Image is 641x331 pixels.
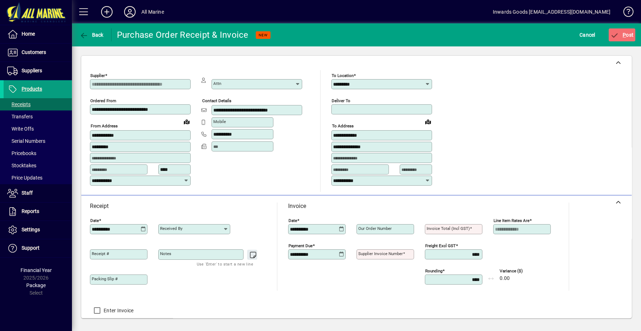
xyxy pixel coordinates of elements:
[92,251,109,256] mat-label: Receipt #
[332,73,354,78] mat-label: To location
[4,159,72,172] a: Stocktakes
[102,307,133,314] label: Enter Invoice
[7,126,34,132] span: Write Offs
[22,49,46,55] span: Customers
[4,221,72,239] a: Settings
[79,32,104,38] span: Back
[332,98,350,103] mat-label: Deliver To
[623,32,626,38] span: P
[90,73,105,78] mat-label: Supplier
[288,243,313,248] mat-label: Payment due
[422,116,434,127] a: View on map
[26,282,46,288] span: Package
[578,28,597,41] button: Cancel
[427,226,470,231] mat-label: Invoice Total (incl GST)
[90,98,116,103] mat-label: Ordered from
[4,184,72,202] a: Staff
[425,243,456,248] mat-label: Freight excl GST
[4,44,72,62] a: Customers
[7,114,33,119] span: Transfers
[7,175,42,181] span: Price Updates
[4,239,72,257] a: Support
[7,138,45,144] span: Serial Numbers
[117,29,249,41] div: Purchase Order Receipt & Invoice
[22,208,39,214] span: Reports
[609,28,636,41] button: Post
[4,172,72,184] a: Price Updates
[4,62,72,80] a: Suppliers
[4,25,72,43] a: Home
[22,227,40,232] span: Settings
[141,6,164,18] div: All Marine
[4,98,72,110] a: Receipts
[579,29,595,41] span: Cancel
[4,203,72,221] a: Reports
[259,33,268,37] span: NEW
[358,226,392,231] mat-label: Our order number
[7,150,36,156] span: Pricebooks
[22,31,35,37] span: Home
[7,101,31,107] span: Receipts
[160,251,171,256] mat-label: Notes
[22,68,42,73] span: Suppliers
[197,260,253,268] mat-hint: Use 'Enter' to start a new line
[500,269,543,273] span: Variance ($)
[7,163,36,168] span: Stocktakes
[22,190,33,196] span: Staff
[22,86,42,92] span: Products
[4,123,72,135] a: Write Offs
[493,6,610,18] div: Inwards Goods [EMAIL_ADDRESS][DOMAIN_NAME]
[213,81,221,86] mat-label: Attn
[118,5,141,18] button: Profile
[358,251,403,256] mat-label: Supplier invoice number
[4,110,72,123] a: Transfers
[72,28,112,41] app-page-header-button: Back
[78,28,105,41] button: Back
[160,226,182,231] mat-label: Received by
[95,5,118,18] button: Add
[4,135,72,147] a: Serial Numbers
[21,267,52,273] span: Financial Year
[90,218,99,223] mat-label: Date
[494,218,529,223] mat-label: Line item rates are
[213,119,226,124] mat-label: Mobile
[610,32,634,38] span: ost
[22,245,40,251] span: Support
[181,116,192,127] a: View on map
[500,276,510,281] span: 0.00
[618,1,632,25] a: Knowledge Base
[425,268,442,273] mat-label: Rounding
[92,276,118,281] mat-label: Packing Slip #
[288,218,297,223] mat-label: Date
[4,147,72,159] a: Pricebooks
